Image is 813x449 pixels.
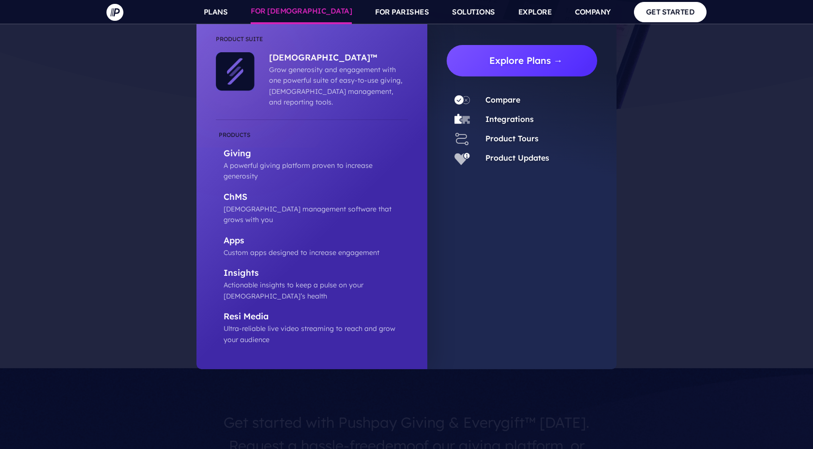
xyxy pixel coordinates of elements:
img: Compare - Icon [454,92,470,108]
p: Insights [224,268,408,280]
a: Explore Plans → [454,45,597,76]
img: ChurchStaq™ - Icon [216,52,255,91]
a: [DEMOGRAPHIC_DATA]™ Grow generosity and engagement with one powerful suite of easy-to-use giving,... [255,52,403,108]
p: [DEMOGRAPHIC_DATA]™ [269,52,403,64]
li: Product Suite [216,34,408,52]
a: Product Tours - Icon [447,131,478,147]
a: Product Updates - Icon [447,150,478,166]
p: Resi Media [224,311,408,323]
a: Integrations - Icon [447,112,478,127]
p: Actionable insights to keep a pulse on your [DEMOGRAPHIC_DATA]’s health [224,280,408,301]
a: GET STARTED [634,2,707,22]
p: Ultra-reliable live video streaming to reach and grow your audience [224,323,408,345]
p: ChMS [224,192,408,204]
img: Product Tours - Icon [454,131,470,147]
a: Product Tours [485,134,539,143]
p: Grow generosity and engagement with one powerful suite of easy-to-use giving, [DEMOGRAPHIC_DATA] ... [269,64,403,108]
p: A powerful giving platform proven to increase generosity [224,160,408,182]
p: [DEMOGRAPHIC_DATA] management software that grows with you [224,204,408,225]
a: Integrations [485,114,534,124]
a: Apps Custom apps designed to increase engagement [216,235,408,258]
a: Insights Actionable insights to keep a pulse on your [DEMOGRAPHIC_DATA]’s health [216,268,408,301]
a: Compare [485,95,520,105]
a: Compare - Icon [447,92,478,108]
p: Custom apps designed to increase engagement [224,247,408,258]
img: Product Updates - Icon [454,150,470,166]
p: Giving [224,148,408,160]
a: Resi Media Ultra-reliable live video streaming to reach and grow your audience [216,311,408,345]
img: Integrations - Icon [454,112,470,127]
a: Giving A powerful giving platform proven to increase generosity [216,130,408,182]
p: Apps [224,235,408,247]
a: ChMS [DEMOGRAPHIC_DATA] management software that grows with you [216,192,408,225]
a: Product Updates [485,153,549,163]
